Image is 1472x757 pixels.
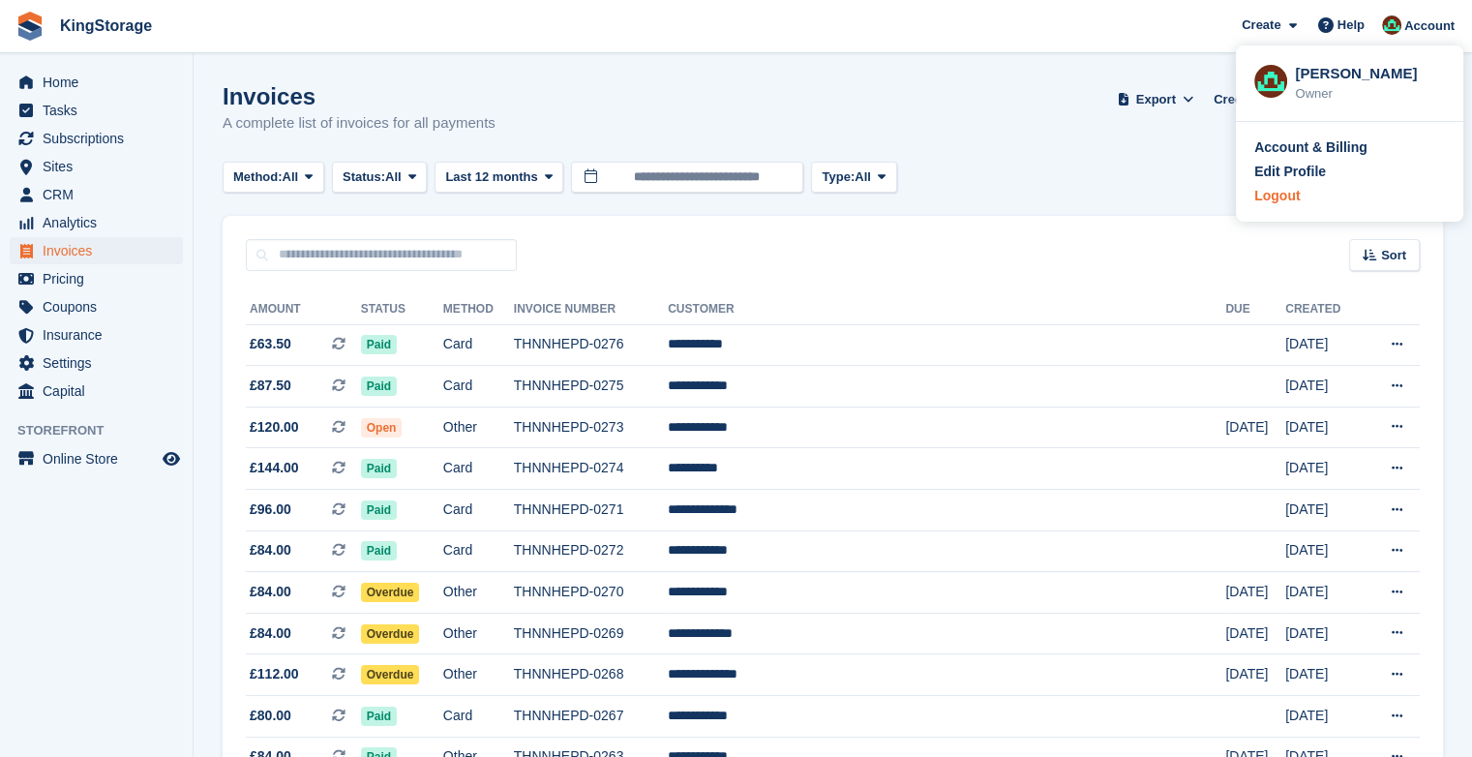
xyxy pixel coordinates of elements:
td: [DATE] [1225,407,1285,448]
td: Card [443,696,514,738]
td: [DATE] [1285,448,1363,490]
td: Card [443,530,514,572]
td: [DATE] [1285,572,1363,614]
a: Logout [1254,186,1445,206]
span: Paid [361,459,397,478]
span: Paid [361,541,397,560]
div: Account & Billing [1254,137,1367,158]
span: Open [361,418,403,438]
span: Create [1242,15,1280,35]
a: menu [10,237,183,264]
span: Last 12 months [445,167,537,187]
div: Edit Profile [1254,162,1326,182]
th: Invoice Number [514,294,668,325]
span: Paid [361,500,397,520]
button: Status: All [332,162,427,194]
a: menu [10,97,183,124]
span: £96.00 [250,500,291,520]
span: £144.00 [250,458,299,478]
span: Overdue [361,665,420,684]
span: Sites [43,153,159,180]
a: Account & Billing [1254,137,1445,158]
span: £84.00 [250,582,291,602]
span: Capital [43,378,159,405]
h1: Invoices [223,83,496,109]
td: [DATE] [1285,613,1363,654]
td: Other [443,613,514,654]
span: Analytics [43,209,159,236]
span: £80.00 [250,706,291,726]
span: Type: [822,167,855,187]
td: THNNHEPD-0272 [514,530,668,572]
td: THNNHEPD-0267 [514,696,668,738]
span: £87.50 [250,376,291,396]
td: THNNHEPD-0274 [514,448,668,490]
a: menu [10,265,183,292]
td: Other [443,654,514,696]
a: Credit Notes [1206,83,1296,115]
td: [DATE] [1225,654,1285,696]
span: Sort [1381,246,1406,265]
td: [DATE] [1285,490,1363,531]
td: Other [443,407,514,448]
a: Preview store [160,447,183,470]
a: menu [10,293,183,320]
td: [DATE] [1285,696,1363,738]
button: Last 12 months [435,162,563,194]
a: menu [10,209,183,236]
td: Card [443,490,514,531]
button: Type: All [811,162,896,194]
td: Card [443,324,514,366]
th: Amount [246,294,361,325]
button: Method: All [223,162,324,194]
button: Export [1113,83,1198,115]
td: [DATE] [1285,654,1363,696]
a: menu [10,125,183,152]
th: Method [443,294,514,325]
td: Other [443,572,514,614]
span: Help [1337,15,1365,35]
th: Due [1225,294,1285,325]
span: All [385,167,402,187]
td: THNNHEPD-0270 [514,572,668,614]
span: Subscriptions [43,125,159,152]
td: [DATE] [1225,572,1285,614]
span: Pricing [43,265,159,292]
td: THNNHEPD-0271 [514,490,668,531]
th: Status [361,294,443,325]
a: menu [10,445,183,472]
a: menu [10,349,183,377]
a: menu [10,153,183,180]
td: [DATE] [1285,407,1363,448]
span: £120.00 [250,417,299,438]
a: Edit Profile [1254,162,1445,182]
span: Paid [361,377,397,396]
span: Coupons [43,293,159,320]
span: Home [43,69,159,96]
span: All [855,167,871,187]
span: Account [1404,16,1455,36]
span: £112.00 [250,664,299,684]
span: Overdue [361,583,420,602]
td: THNNHEPD-0275 [514,366,668,408]
span: All [283,167,299,187]
span: £84.00 [250,623,291,644]
span: Method: [233,167,283,187]
span: Settings [43,349,159,377]
span: Status: [343,167,385,187]
span: £84.00 [250,540,291,560]
p: A complete list of invoices for all payments [223,112,496,135]
span: £63.50 [250,334,291,354]
span: Tasks [43,97,159,124]
span: Export [1136,90,1176,109]
td: THNNHEPD-0268 [514,654,668,696]
img: John King [1382,15,1401,35]
span: Storefront [17,421,193,440]
td: [DATE] [1285,530,1363,572]
td: [DATE] [1285,324,1363,366]
td: THNNHEPD-0273 [514,407,668,448]
a: menu [10,321,183,348]
span: Paid [361,335,397,354]
a: KingStorage [52,10,160,42]
div: Logout [1254,186,1300,206]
